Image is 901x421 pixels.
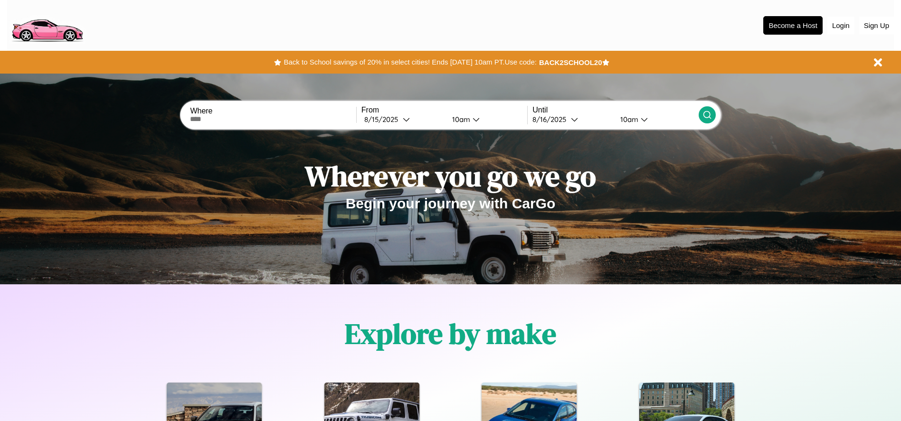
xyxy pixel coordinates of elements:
button: 8/15/2025 [361,114,445,124]
label: Where [190,107,356,115]
b: BACK2SCHOOL20 [539,58,602,66]
label: Until [532,106,698,114]
button: Sign Up [859,17,894,34]
div: 10am [616,115,641,124]
button: Become a Host [763,16,823,35]
button: Login [827,17,854,34]
button: Back to School savings of 20% in select cities! Ends [DATE] 10am PT.Use code: [281,56,539,69]
img: logo [7,5,87,44]
label: From [361,106,527,114]
button: 10am [445,114,528,124]
h1: Explore by make [345,314,556,353]
div: 10am [447,115,473,124]
div: 8 / 16 / 2025 [532,115,571,124]
div: 8 / 15 / 2025 [364,115,403,124]
button: 10am [613,114,699,124]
